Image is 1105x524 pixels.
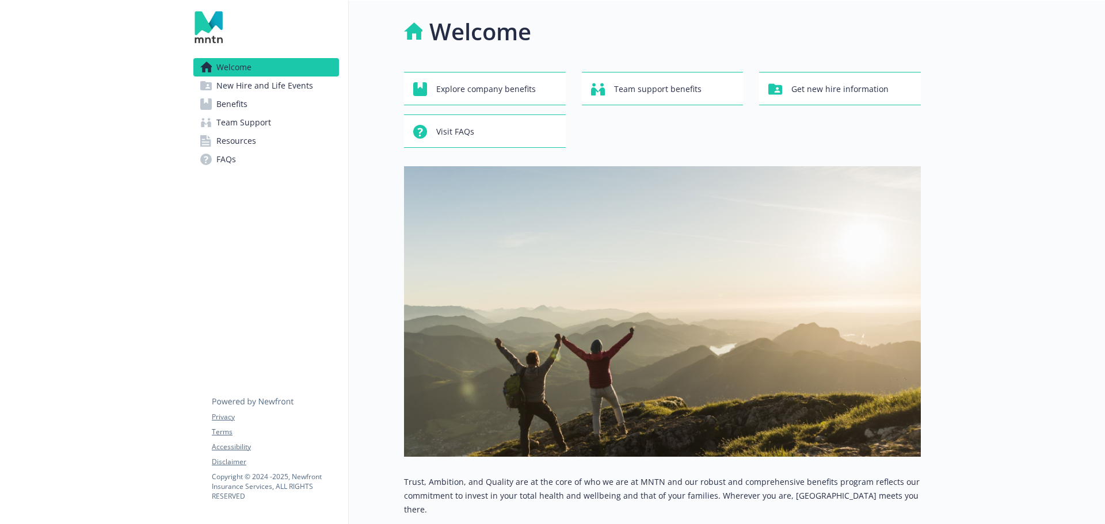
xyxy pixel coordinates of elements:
a: Team Support [193,113,339,132]
span: Resources [216,132,256,150]
button: Visit FAQs [404,114,566,148]
a: Accessibility [212,442,338,452]
a: Disclaimer [212,457,338,467]
a: Welcome [193,58,339,77]
img: overview page banner [404,166,921,457]
a: Privacy [212,412,338,422]
span: Team support benefits [614,78,702,100]
span: Benefits [216,95,247,113]
span: New Hire and Life Events [216,77,313,95]
button: Get new hire information [759,72,921,105]
button: Explore company benefits [404,72,566,105]
a: Terms [212,427,338,437]
h1: Welcome [429,14,531,49]
p: Trust, Ambition, and Quality are at the core of who we are at MNTN and our robust and comprehensi... [404,475,921,517]
span: Team Support [216,113,271,132]
span: FAQs [216,150,236,169]
a: FAQs [193,150,339,169]
span: Visit FAQs [436,121,474,143]
span: Explore company benefits [436,78,536,100]
a: Benefits [193,95,339,113]
a: New Hire and Life Events [193,77,339,95]
span: Welcome [216,58,252,77]
button: Team support benefits [582,72,744,105]
span: Get new hire information [791,78,889,100]
a: Resources [193,132,339,150]
p: Copyright © 2024 - 2025 , Newfront Insurance Services, ALL RIGHTS RESERVED [212,472,338,501]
